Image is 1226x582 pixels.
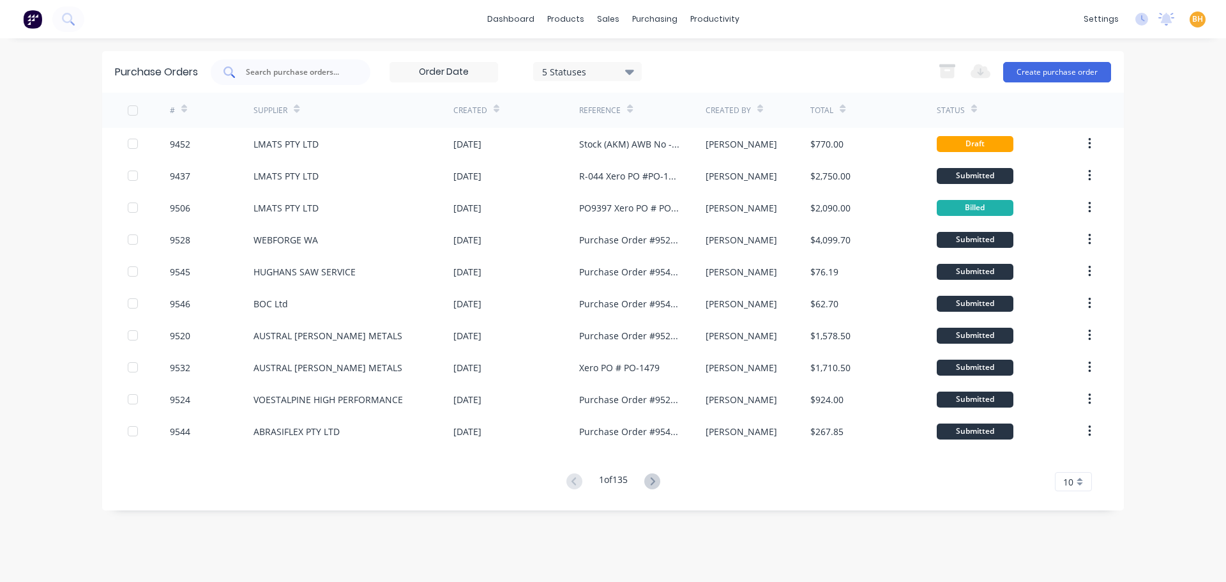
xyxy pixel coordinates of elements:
div: $2,750.00 [810,169,851,183]
div: [PERSON_NAME] [706,265,777,279]
div: 9452 [170,137,190,151]
div: 9528 [170,233,190,247]
div: Created By [706,105,751,116]
div: Submitted [937,296,1013,312]
div: Created [453,105,487,116]
div: $1,710.50 [810,361,851,374]
div: 9546 [170,297,190,310]
div: Submitted [937,232,1013,248]
div: 9437 [170,169,190,183]
div: [PERSON_NAME] [706,137,777,151]
span: BH [1192,13,1203,25]
div: $62.70 [810,297,838,310]
div: Purchase Order #9520 - AUSTRAL [PERSON_NAME] METALS [579,329,679,342]
div: $2,090.00 [810,201,851,215]
div: R-044 Xero PO #PO-1390 [579,169,679,183]
div: Submitted [937,168,1013,184]
div: sales [591,10,626,29]
span: 10 [1063,475,1073,489]
div: PO9397 Xero PO # PO-1458 [579,201,679,215]
div: 9544 [170,425,190,438]
div: ABRASIFLEX PTY LTD [254,425,340,438]
div: [PERSON_NAME] [706,201,777,215]
a: dashboard [481,10,541,29]
div: [PERSON_NAME] [706,393,777,406]
div: $924.00 [810,393,844,406]
div: BOC Ltd [254,297,288,310]
div: Submitted [937,360,1013,376]
div: $76.19 [810,265,838,279]
button: Create purchase order [1003,62,1111,82]
div: [PERSON_NAME] [706,329,777,342]
div: LMATS PTY LTD [254,137,319,151]
div: # [170,105,175,116]
div: AUSTRAL [PERSON_NAME] METALS [254,329,402,342]
div: 1 of 135 [599,473,628,491]
div: Draft [937,136,1013,152]
div: VOESTALPINE HIGH PERFORMANCE [254,393,403,406]
div: 5 Statuses [542,65,633,78]
div: Purchase Order #9524 - VOESTALPINE HIGH PERFORMANCE [579,393,679,406]
div: Submitted [937,392,1013,408]
div: 9524 [170,393,190,406]
div: settings [1077,10,1125,29]
div: purchasing [626,10,684,29]
div: products [541,10,591,29]
div: Billed [937,200,1013,216]
div: Purchase Order #9545 - HUGHANS SAW SERVICE [579,265,679,279]
div: Total [810,105,833,116]
div: [DATE] [453,233,481,247]
div: $4,099.70 [810,233,851,247]
div: 9506 [170,201,190,215]
img: Factory [23,10,42,29]
div: [DATE] [453,329,481,342]
div: Purchase Order #9546 - BOC Ltd [579,297,679,310]
div: Supplier [254,105,287,116]
div: $770.00 [810,137,844,151]
div: [PERSON_NAME] [706,169,777,183]
div: [DATE] [453,297,481,310]
div: [PERSON_NAME] [706,425,777,438]
div: productivity [684,10,746,29]
div: Purchase Order #9544 - ABRASIFLEX PTY LTD [579,425,679,438]
input: Search purchase orders... [245,66,351,79]
div: LMATS PTY LTD [254,201,319,215]
div: [PERSON_NAME] [706,233,777,247]
div: Submitted [937,264,1013,280]
div: [DATE] [453,425,481,438]
div: $1,578.50 [810,329,851,342]
div: WEBFORGE WA [254,233,318,247]
div: 9520 [170,329,190,342]
div: AUSTRAL [PERSON_NAME] METALS [254,361,402,374]
div: Submitted [937,328,1013,344]
div: $267.85 [810,425,844,438]
div: 9532 [170,361,190,374]
div: [DATE] [453,393,481,406]
input: Order Date [390,63,497,82]
div: HUGHANS SAW SERVICE [254,265,356,279]
div: [DATE] [453,265,481,279]
div: Xero PO # PO-1479 [579,361,660,374]
div: 9545 [170,265,190,279]
div: LMATS PTY LTD [254,169,319,183]
div: [DATE] [453,201,481,215]
div: Purchase Orders [115,65,198,80]
div: [PERSON_NAME] [706,361,777,374]
div: Submitted [937,424,1013,440]
div: Status [937,105,965,116]
div: Purchase Order #9528 - WEBFORGE WA [579,233,679,247]
div: Reference [579,105,621,116]
div: [DATE] [453,137,481,151]
div: [PERSON_NAME] [706,297,777,310]
div: [DATE] [453,169,481,183]
div: Stock (AKM) AWB No - 6567644075 Xero PO # PO-1404 [579,137,679,151]
div: [DATE] [453,361,481,374]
